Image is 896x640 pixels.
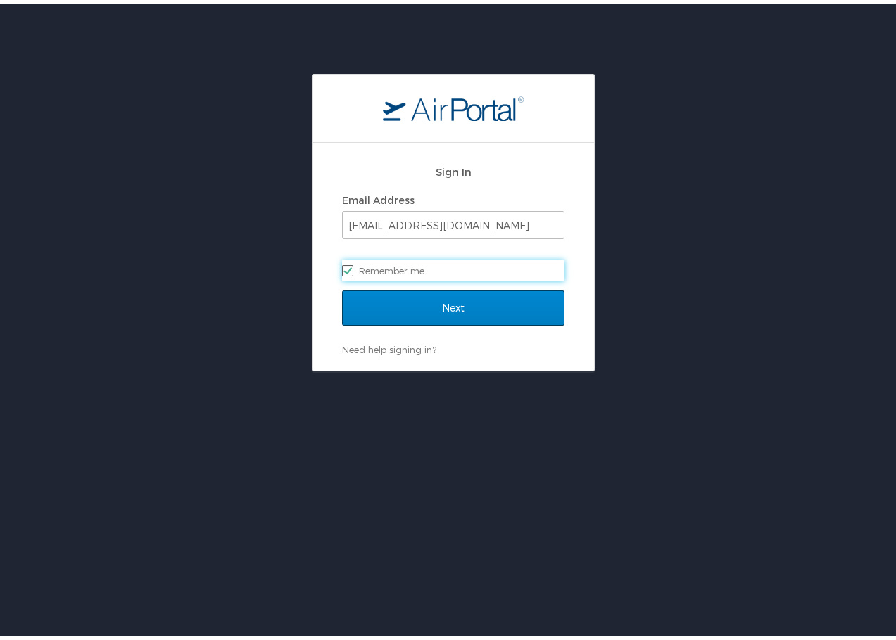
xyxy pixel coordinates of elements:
[383,92,524,117] img: logo
[342,191,415,203] label: Email Address
[342,340,436,352] a: Need help signing in?
[342,160,564,177] h2: Sign In
[342,257,564,278] label: Remember me
[342,287,564,322] input: Next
